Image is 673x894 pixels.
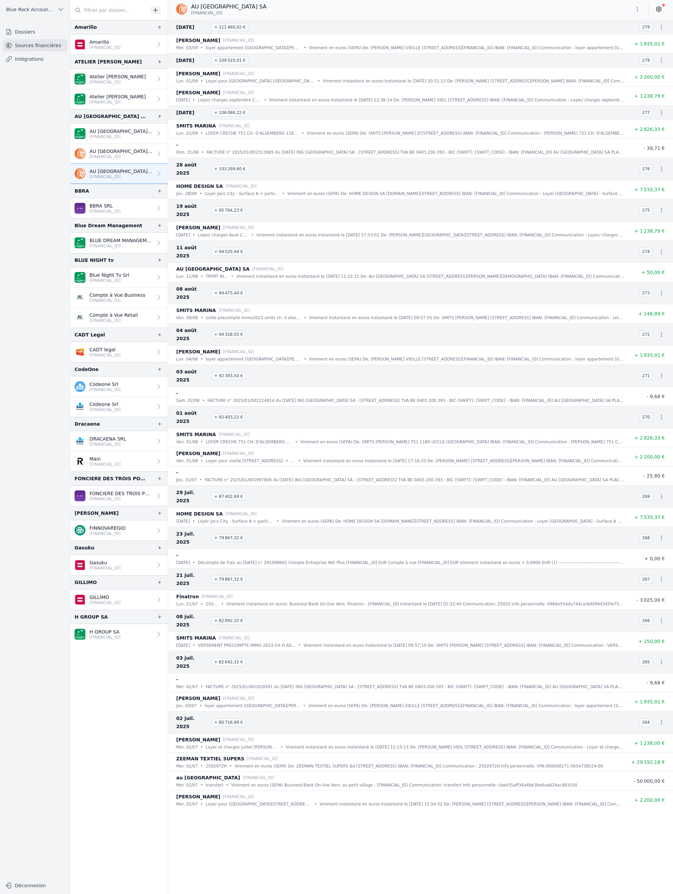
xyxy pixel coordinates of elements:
img: triodosbank.png [75,525,85,536]
span: 28 août 2025 [176,161,209,177]
a: FONCIERE DES TROIS PONTS [FINANCIAL_ID] [70,486,168,506]
span: + 1 935,01 € [634,699,665,704]
button: Blue Rock Accounting [3,4,67,15]
p: GILLIMO [89,594,121,601]
span: [DATE] [176,109,209,117]
span: 272 [639,330,653,338]
p: [FINANCIAL_ID] [223,70,254,77]
p: - [176,389,178,397]
div: • [302,130,304,137]
div: AU [GEOGRAPHIC_DATA] SA [75,112,146,120]
span: + 92 403,22 € [211,413,246,421]
div: • [201,78,203,84]
span: 278 [639,56,653,64]
span: 04 août 2025 [176,326,209,343]
p: [FINANCIAL_ID] [89,442,126,447]
div: • [303,702,306,709]
p: mer. 03/09 [176,44,198,51]
div: • [202,397,205,404]
span: + 1 238,79 € [634,93,665,99]
div: • [251,232,253,238]
div: • [200,477,202,483]
span: 08 juil. 2025 [176,613,209,629]
p: Virement en euros (SEPA) De: SMITS [PERSON_NAME] D'[STREET_ADDRESS] IBAN: [FINANCIAL_ID] Communic... [307,130,624,137]
span: + 111 460,02 € [211,23,248,31]
p: Virement en euros (SEPA) De: HOME DESIGN SA [DOMAIN_NAME][STREET_ADDRESS] IBAN: [FINANCIAL_ID] Co... [287,190,624,197]
span: [FINANCIAL_ID] [191,10,222,16]
p: SMITS MARINA [176,430,216,439]
div: GILLIMO [75,578,97,586]
p: [FINANCIAL_ID] [223,450,254,457]
div: • [231,273,233,280]
p: FACTURE n° 2025/01/002313085 du [DATE] ING [GEOGRAPHIC_DATA] SA - [STREET_ADDRESS] TVA BE 0403.20... [207,149,624,156]
div: • [201,149,204,156]
span: + 1 935,01 € [634,352,665,358]
div: FONCIERE DES TROIS PONTS [75,474,146,483]
p: Compte à Vue Retail [89,312,138,318]
p: Blue Night Tv Srl [89,272,129,278]
img: belfius.png [75,594,85,605]
p: [FINANCIAL_ID] [219,307,250,314]
p: Codeone Srl [89,381,121,388]
span: 266 [639,617,653,625]
p: - [176,468,178,477]
div: • [304,314,306,321]
a: Compte à Vue Retail [FINANCIAL_ID] [70,308,168,328]
p: - [176,675,178,683]
span: + 82 642,32 € [211,658,246,666]
a: Amarillo [FINANCIAL_ID] [70,34,168,55]
p: [FINANCIAL_ID] [89,635,121,640]
img: KBC_BRUSSELS_KREDBEBB.png [75,401,85,412]
span: 279 [639,23,653,31]
span: 274 [639,248,653,256]
span: 01 août 2025 [176,409,209,425]
p: AU [GEOGRAPHIC_DATA] SA [191,3,266,11]
img: revolut.png [75,456,85,467]
span: 19 août 2025 [176,202,209,218]
p: [FINANCIAL_ID] [89,134,153,139]
span: 270 [639,413,653,421]
p: BLUE DREAM MANAGEMENT SRL [89,237,153,244]
span: + 2 200,00 € [634,454,665,460]
span: + 109 525,01 € [211,56,248,64]
p: [DATE] [176,642,190,649]
p: [FINANCIAL_ID] [89,79,146,85]
div: • [221,601,224,607]
p: LOYER CRECHE 751 CH. D'ALSEMBERG 1180 BXL [206,439,293,445]
p: jeu. 31/07 [176,477,197,483]
p: [FINANCIAL_ID] [219,431,250,438]
a: BLUE DREAM MANAGEMENT SRL [FINANCIAL_ID] [70,233,168,253]
p: [FINANCIAL_ID] [89,462,121,467]
p: [FINANCIAL_ID] [225,510,257,517]
a: Atelier [PERSON_NAME] [FINANCIAL_ID] [70,89,168,109]
span: + 0,00 € [644,556,665,561]
p: FACTURE n° 2025/01/002224914 du [DATE] ING [GEOGRAPHIC_DATA] SA - [STREET_ADDRESS] TVA BE 0403.20... [207,397,624,404]
div: ATELIER [PERSON_NAME] [75,58,142,66]
p: Atelier [PERSON_NAME] [89,73,146,80]
input: Filtrer par dossier... [70,4,148,16]
p: sam. 02/08 [176,397,200,404]
img: BEOBANK_CTBKBEBX.png [75,203,85,214]
p: AU [GEOGRAPHIC_DATA] SA [89,168,153,175]
img: NAGELMACKERS_BNAGBEBBXXX.png [75,292,85,303]
p: CADT legal [89,346,121,353]
p: Compte à Vue Business [89,292,145,298]
p: Virement en euros (SEPA) De: HOME DESIGN SA [DOMAIN_NAME][STREET_ADDRESS] IBAN: [FINANCIAL_ID] Co... [282,518,624,525]
div: • [201,601,203,607]
div: • [193,559,195,566]
div: • [298,458,301,464]
p: Virement instantané en euros: Business'Bank On-line Vers: Finatron - [FINANCIAL_ID] Instantané le... [226,601,624,607]
span: + 94 328,55 € [211,330,246,338]
p: HOME DESIGN SA [176,182,223,190]
img: ing.png [176,4,187,15]
div: Dracaena [75,420,100,428]
p: [FINANCIAL_ID] [89,278,129,283]
img: belfius.png [75,560,85,570]
img: BNP_BE_BUSINESS_GEBABEBB.png [75,74,85,84]
p: [FINANCIAL_ID] [89,318,138,323]
span: - 3 025,00 € [636,597,665,603]
a: AU [GEOGRAPHIC_DATA] SA [FINANCIAL_ID] [70,144,168,164]
a: H GROUP SA [FINANCIAL_ID] [70,624,168,644]
p: lun. 11/08 [176,273,198,280]
img: belfius.png [75,39,85,50]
